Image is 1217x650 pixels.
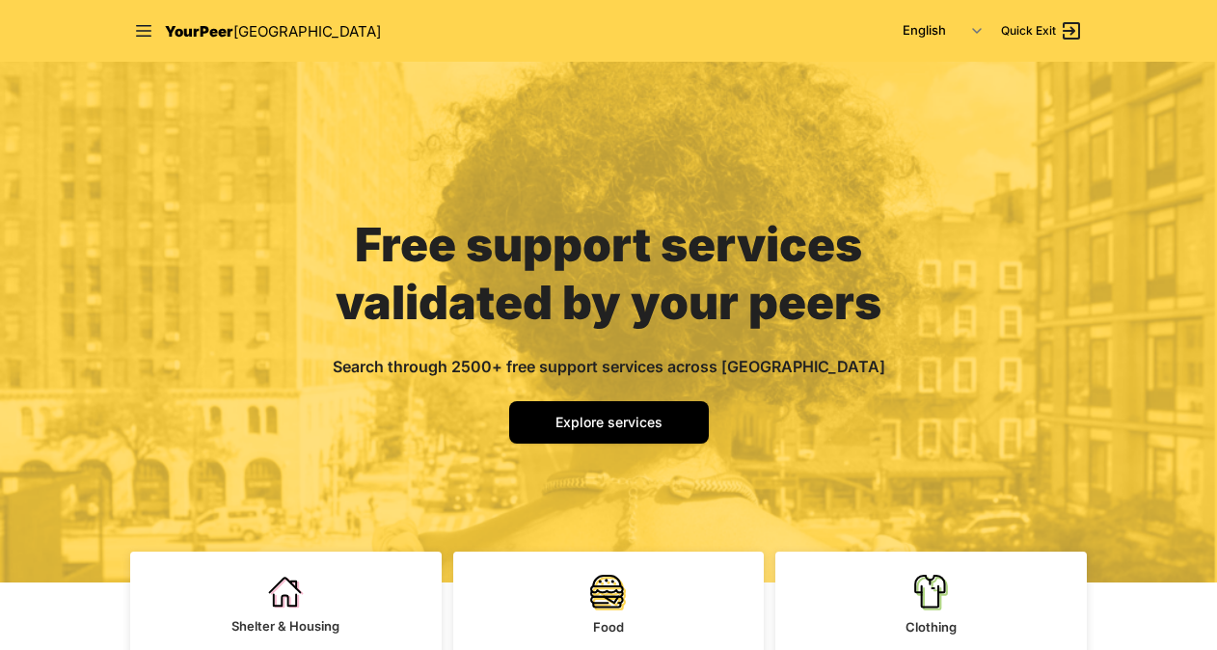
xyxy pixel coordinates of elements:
[1001,19,1083,42] a: Quick Exit
[906,619,957,635] span: Clothing
[593,619,624,635] span: Food
[165,19,381,43] a: YourPeer[GEOGRAPHIC_DATA]
[336,216,881,331] span: Free support services validated by your peers
[333,357,885,376] span: Search through 2500+ free support services across [GEOGRAPHIC_DATA]
[231,618,339,634] span: Shelter & Housing
[555,414,663,430] span: Explore services
[1001,23,1056,39] span: Quick Exit
[233,22,381,41] span: [GEOGRAPHIC_DATA]
[509,401,709,444] a: Explore services
[165,22,233,41] span: YourPeer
